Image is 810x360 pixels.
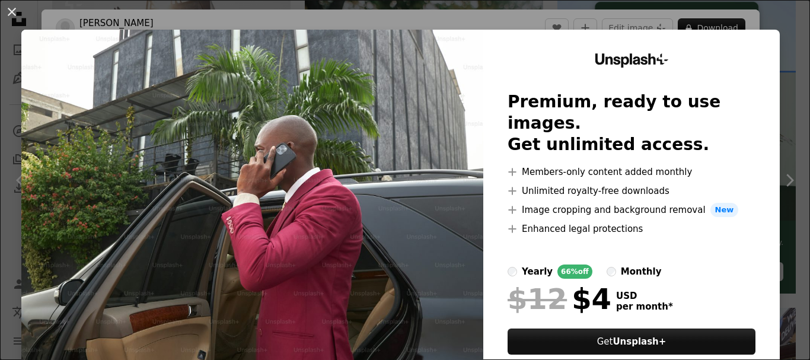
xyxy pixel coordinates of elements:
span: per month * [616,301,673,312]
span: $12 [508,283,567,314]
li: Members-only content added monthly [508,165,755,179]
strong: Unsplash+ [613,336,666,347]
input: yearly66%off [508,267,517,276]
li: Image cropping and background removal [508,203,755,217]
div: monthly [621,265,662,279]
button: GetUnsplash+ [508,329,755,355]
li: Enhanced legal protections [508,222,755,236]
div: $4 [508,283,611,314]
h2: Premium, ready to use images. Get unlimited access. [508,91,755,155]
input: monthly [607,267,616,276]
span: New [710,203,739,217]
span: USD [616,291,673,301]
li: Unlimited royalty-free downloads [508,184,755,198]
div: yearly [522,265,553,279]
div: 66% off [557,265,592,279]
